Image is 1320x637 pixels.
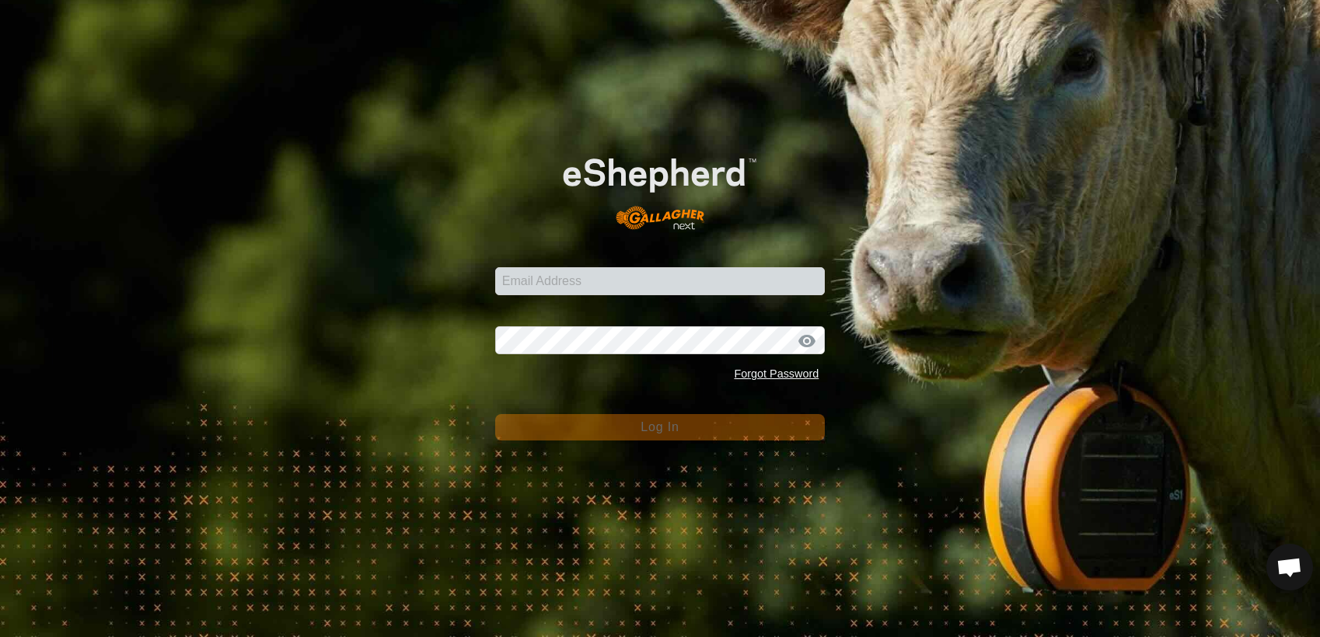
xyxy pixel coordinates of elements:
a: Forgot Password [734,367,819,380]
button: Log In [495,414,826,440]
img: E-shepherd Logo [528,131,792,243]
div: Open chat [1266,544,1313,590]
span: Log In [641,420,679,433]
input: Email Address [495,267,826,295]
